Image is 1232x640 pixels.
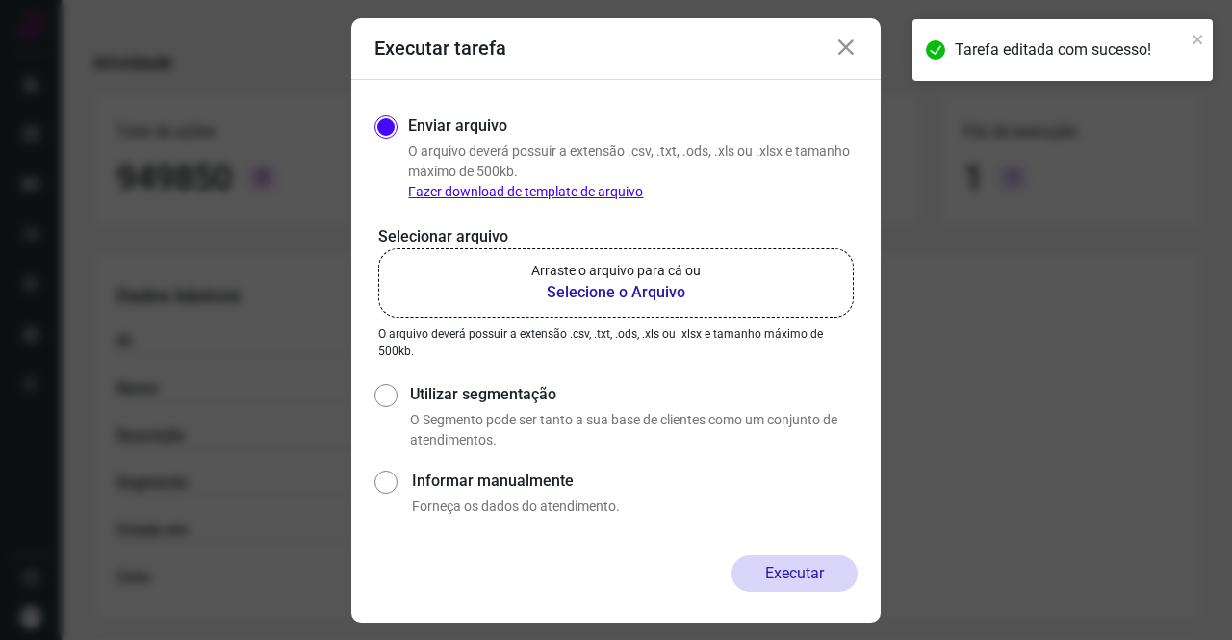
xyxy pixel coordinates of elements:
[408,141,858,202] p: O arquivo deverá possuir a extensão .csv, .txt, .ods, .xls ou .xlsx e tamanho máximo de 500kb.
[531,281,701,304] b: Selecione o Arquivo
[374,37,506,60] h3: Executar tarefa
[378,325,854,360] p: O arquivo deverá possuir a extensão .csv, .txt, .ods, .xls ou .xlsx e tamanho máximo de 500kb.
[731,555,858,592] button: Executar
[378,225,854,248] p: Selecionar arquivo
[531,261,701,281] p: Arraste o arquivo para cá ou
[410,383,858,406] label: Utilizar segmentação
[408,184,643,199] a: Fazer download de template de arquivo
[1192,27,1205,50] button: close
[412,470,858,493] label: Informar manualmente
[955,38,1186,62] div: Tarefa editada com sucesso!
[410,410,858,450] p: O Segmento pode ser tanto a sua base de clientes como um conjunto de atendimentos.
[408,115,507,138] label: Enviar arquivo
[412,497,858,517] p: Forneça os dados do atendimento.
